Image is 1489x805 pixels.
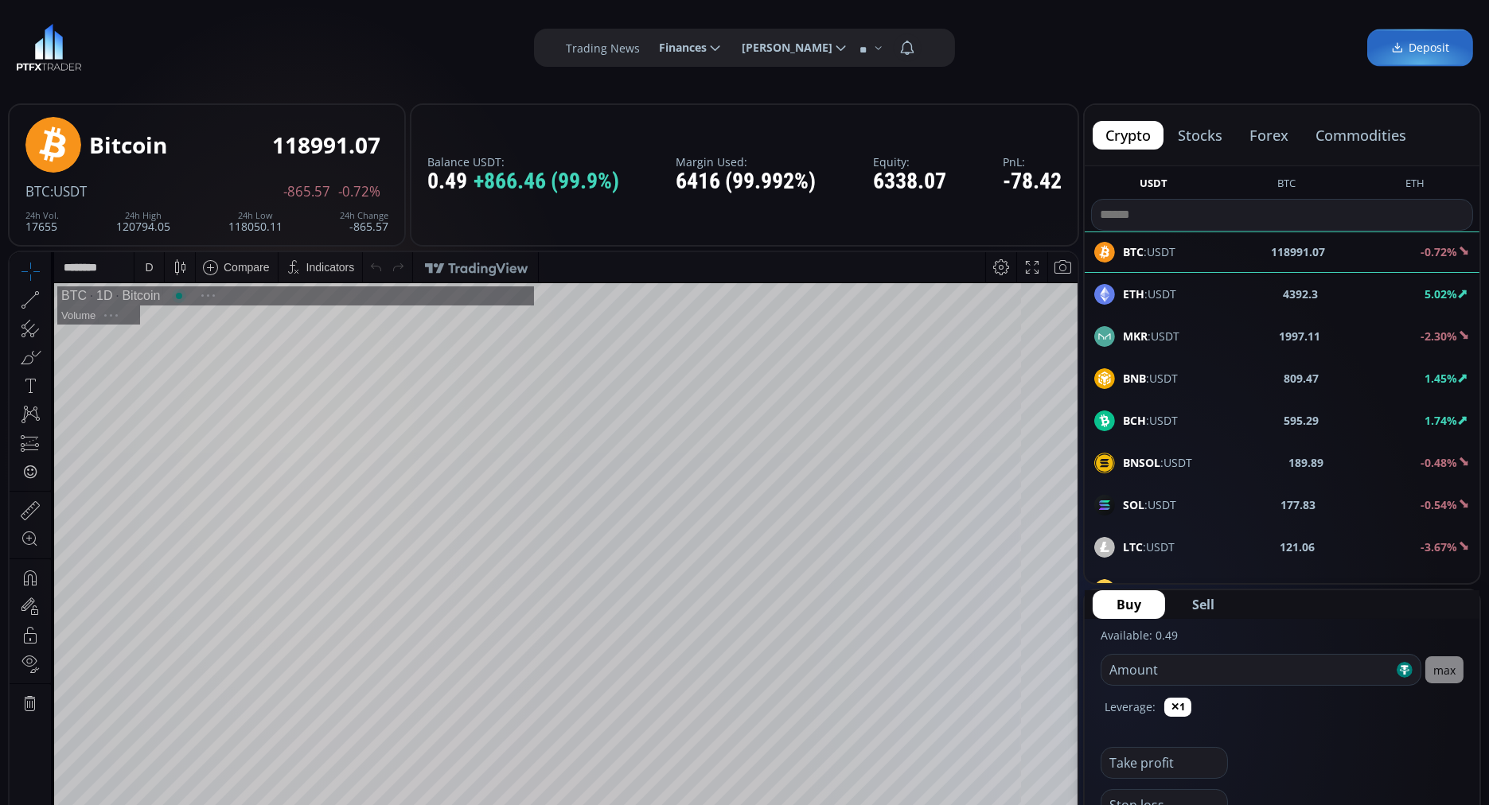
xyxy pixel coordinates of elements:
div: 0.49 [427,169,619,194]
button: forex [1237,121,1301,150]
b: -0.54% [1421,497,1457,512]
div: 5y [57,640,69,653]
span: :USDT [1123,412,1178,429]
b: 1.45% [1425,371,1457,386]
div: D [135,9,143,21]
span: -0.72% [338,185,380,199]
label: Equity: [873,156,946,168]
span: -865.57 [283,185,330,199]
button: 12:42:14 (UTC) [882,632,969,662]
span: :USDT [1123,286,1176,302]
div: -78.42 [1003,169,1062,194]
div: 6416 (99.992%) [676,169,816,194]
div: 17655 [25,211,59,232]
span: :USDT [1123,328,1179,344]
button: Sell [1168,590,1238,619]
span: 12:42:14 (UTC) [887,640,964,653]
label: Balance USDT: [427,156,619,168]
b: 4392.3 [1283,286,1318,302]
button: commodities [1303,121,1419,150]
div: 6338.07 [873,169,946,194]
b: 1.74% [1425,413,1457,428]
b: 809.47 [1284,370,1319,387]
div: Toggle Log Scale [1007,632,1033,662]
div: Compare [214,9,260,21]
div: Indicators [297,9,345,21]
button: ETH [1399,176,1431,196]
div: Toggle Percentage [984,632,1007,662]
div: 5d [157,640,170,653]
b: BNB [1123,371,1146,386]
b: ETH [1123,286,1144,301]
div: -865.57 [340,211,388,232]
label: Leverage: [1105,698,1156,715]
b: 25.25 [1298,581,1327,597]
span: :USDT [1123,581,1203,597]
div: 118050.11 [228,211,283,232]
b: MKR [1123,329,1148,344]
b: -0.90% [1421,581,1457,597]
img: LOGO [16,24,82,72]
b: 1997.11 [1280,328,1321,344]
button: USDT [1133,176,1174,196]
span: +866.46 (99.9%) [474,169,619,194]
span: [PERSON_NAME] [731,32,832,64]
div: Toggle Auto Scale [1033,632,1066,662]
span: :USDT [1123,454,1192,471]
span: :USDT [1123,539,1175,555]
div: 1m [130,640,145,653]
div: log [1012,640,1027,653]
div: 24h Low [228,211,283,220]
label: Available: 0.49 [1101,628,1178,643]
div: 24h High [116,211,170,220]
b: 595.29 [1284,412,1319,429]
b: -0.48% [1421,455,1457,470]
div: 1d [180,640,193,653]
div:  [14,212,27,227]
button: ✕1 [1164,698,1191,717]
span: :USDT [50,182,87,200]
b: 5.02% [1425,286,1457,301]
button: Buy [1093,590,1165,619]
div: 120794.05 [116,211,170,232]
span: Sell [1192,595,1214,614]
b: 177.83 [1281,496,1316,513]
b: BANANA [1123,581,1171,597]
b: -3.67% [1421,539,1457,554]
button: stocks [1165,121,1235,150]
b: LTC [1123,539,1143,554]
b: BNSOL [1123,455,1160,470]
div: 1D [77,37,103,51]
span: :USDT [1123,370,1178,387]
span: :USDT [1123,496,1176,513]
div: 118991.07 [272,133,380,157]
div: Hide Drawings Toolbar [37,594,44,616]
label: Margin Used: [676,156,816,168]
b: -2.30% [1421,329,1457,344]
button: crypto [1093,121,1164,150]
div: 24h Vol. [25,211,59,220]
label: Trading News [566,40,640,56]
div: 1y [80,640,92,653]
div: 3m [103,640,119,653]
div: Go to [213,632,239,662]
div: Market open [162,37,177,51]
div: Bitcoin [89,133,167,157]
b: SOL [1123,497,1144,512]
b: 189.89 [1289,454,1324,471]
span: Deposit [1391,40,1449,56]
span: Finances [648,32,707,64]
b: 121.06 [1280,539,1316,555]
span: BTC [25,182,50,200]
div: BTC [52,37,77,51]
button: BTC [1271,176,1302,196]
b: BCH [1123,413,1146,428]
div: auto [1039,640,1060,653]
span: Buy [1117,595,1141,614]
div: Bitcoin [103,37,150,51]
div: 24h Change [340,211,388,220]
div: Volume [52,57,86,69]
a: Deposit [1367,29,1473,67]
label: PnL: [1003,156,1062,168]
